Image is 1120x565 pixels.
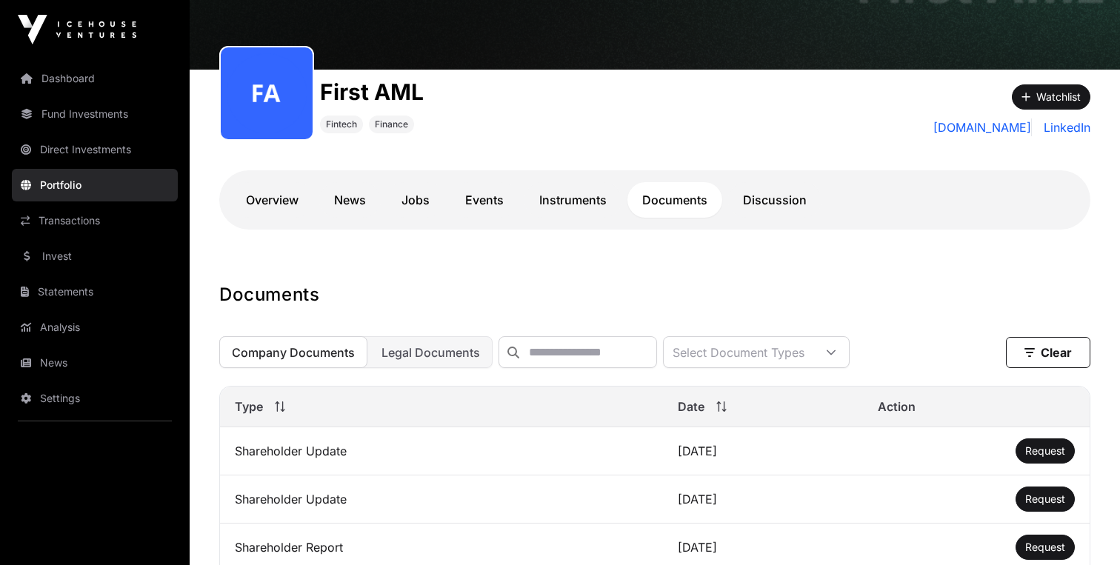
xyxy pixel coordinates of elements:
[1025,492,1065,505] span: Request
[524,182,621,218] a: Instruments
[12,204,178,237] a: Transactions
[678,398,704,415] span: Date
[1016,487,1075,512] button: Request
[1025,541,1065,553] span: Request
[1006,337,1090,368] button: Clear
[381,345,480,360] span: Legal Documents
[220,475,663,524] td: Shareholder Update
[387,182,444,218] a: Jobs
[663,475,863,524] td: [DATE]
[450,182,519,218] a: Events
[319,182,381,218] a: News
[369,336,493,368] button: Legal Documents
[1012,84,1090,110] button: Watchlist
[933,118,1032,136] a: [DOMAIN_NAME]
[12,311,178,344] a: Analysis
[326,118,357,130] span: Fintech
[1025,444,1065,458] a: Request
[320,78,424,105] h1: First AML
[12,275,178,308] a: Statements
[1025,492,1065,507] a: Request
[12,240,178,273] a: Invest
[232,345,355,360] span: Company Documents
[1016,438,1075,464] button: Request
[12,169,178,201] a: Portfolio
[1025,444,1065,457] span: Request
[219,336,367,368] button: Company Documents
[227,53,307,133] img: first-aml176.png
[231,182,1079,218] nav: Tabs
[728,182,821,218] a: Discussion
[375,118,408,130] span: Finance
[231,182,313,218] a: Overview
[12,133,178,166] a: Direct Investments
[235,398,263,415] span: Type
[220,427,663,475] td: Shareholder Update
[1038,118,1090,136] a: LinkedIn
[12,382,178,415] a: Settings
[1025,540,1065,555] a: Request
[1046,494,1120,565] iframe: Chat Widget
[1016,535,1075,560] button: Request
[663,427,863,475] td: [DATE]
[12,62,178,95] a: Dashboard
[12,347,178,379] a: News
[12,98,178,130] a: Fund Investments
[18,15,136,44] img: Icehouse Ventures Logo
[219,283,1090,307] h1: Documents
[627,182,722,218] a: Documents
[664,337,813,367] div: Select Document Types
[878,398,916,415] span: Action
